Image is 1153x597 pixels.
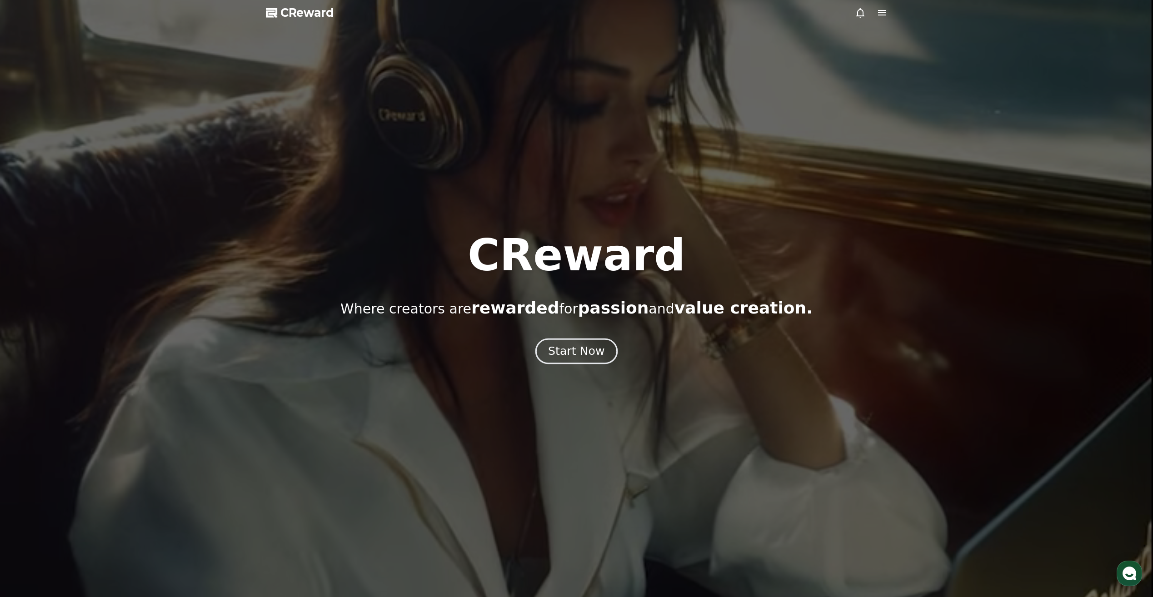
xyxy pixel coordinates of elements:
div: Start Now [548,343,604,359]
span: Messages [75,302,102,309]
span: Home [23,302,39,309]
a: Home [3,288,60,311]
span: rewarded [471,298,559,317]
span: Settings [135,302,157,309]
a: Start Now [537,348,616,357]
span: CReward [280,5,334,20]
span: passion [578,298,649,317]
button: Start Now [535,338,618,364]
a: CReward [266,5,334,20]
span: value creation. [674,298,813,317]
h1: CReward [468,234,685,277]
a: Settings [117,288,175,311]
p: Where creators are for and [340,299,813,317]
a: Messages [60,288,117,311]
